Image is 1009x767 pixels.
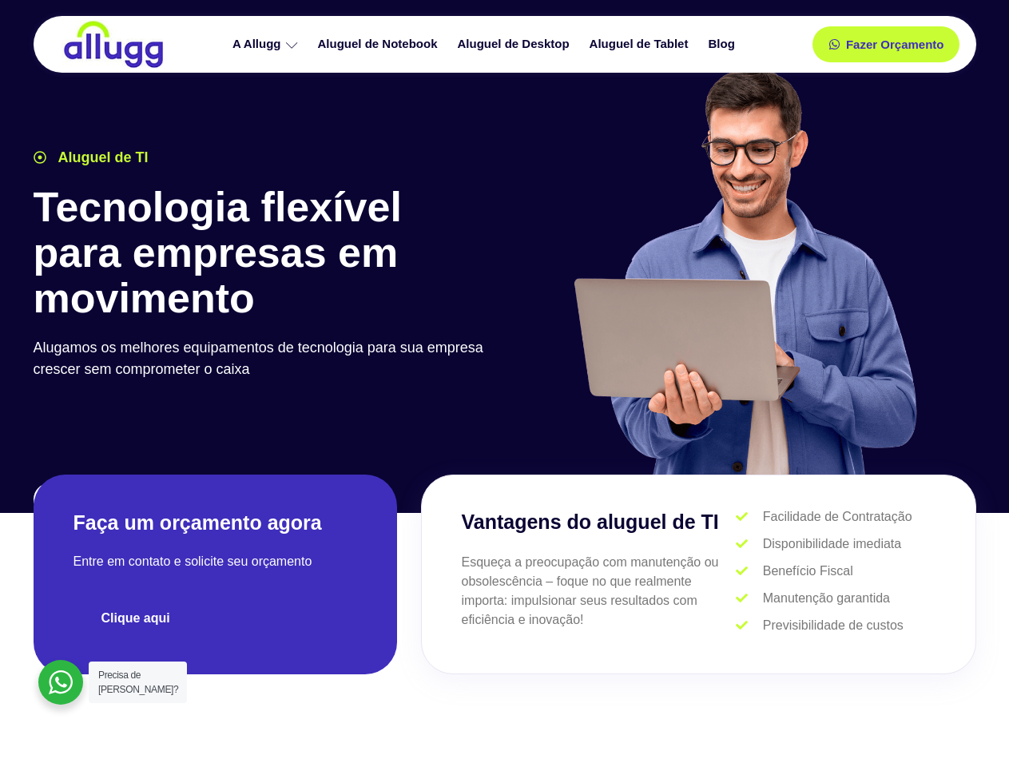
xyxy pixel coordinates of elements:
[54,147,149,169] span: Aluguel de TI
[310,30,450,58] a: Aluguel de Notebook
[62,20,165,69] img: locação de TI é Allugg
[582,30,701,58] a: Aluguel de Tablet
[462,507,737,538] h3: Vantagens do aluguel de TI
[846,38,944,50] span: Fazer Orçamento
[34,185,497,322] h1: Tecnologia flexível para empresas em movimento
[98,670,178,695] span: Precisa de [PERSON_NAME]?
[462,553,737,630] p: Esqueça a preocupação com manutenção ou obsolescência – foque no que realmente importa: impulsion...
[224,30,310,58] a: A Allugg
[450,30,582,58] a: Aluguel de Desktop
[34,337,497,380] p: Alugamos os melhores equipamentos de tecnologia para sua empresa crescer sem comprometer o caixa
[73,510,357,536] h2: Faça um orçamento agora
[73,552,357,571] p: Entre em contato e solicite seu orçamento
[759,562,853,581] span: Benefício Fiscal
[700,30,746,58] a: Blog
[812,26,960,62] a: Fazer Orçamento
[101,612,170,625] span: Clique aqui
[759,535,901,554] span: Disponibilidade imediata
[73,598,198,638] a: Clique aqui
[568,67,920,475] img: aluguel de ti para startups
[759,507,912,527] span: Facilidade de Contratação
[721,562,1009,767] iframe: Chat Widget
